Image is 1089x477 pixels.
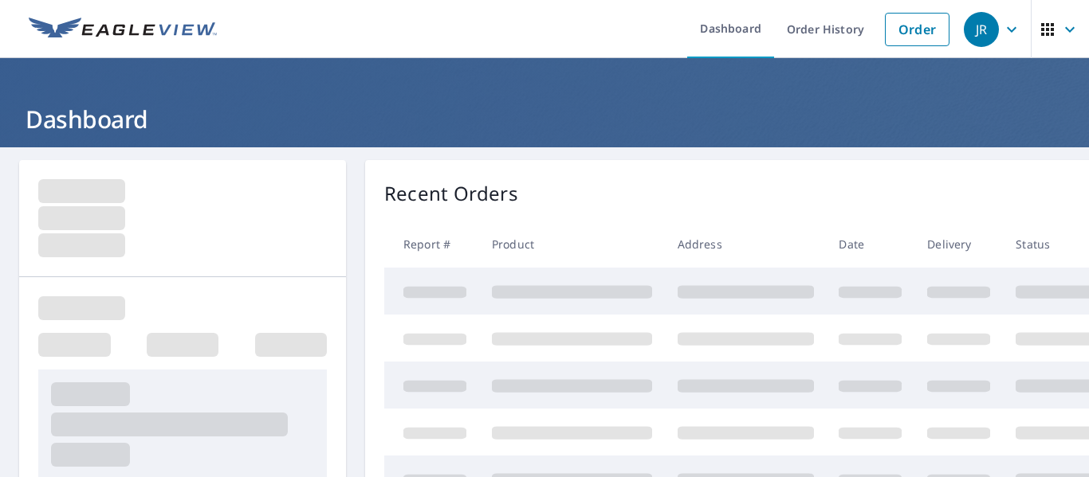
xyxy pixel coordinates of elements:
[384,179,518,208] p: Recent Orders
[19,103,1070,135] h1: Dashboard
[384,221,479,268] th: Report #
[914,221,1003,268] th: Delivery
[826,221,914,268] th: Date
[479,221,665,268] th: Product
[885,13,949,46] a: Order
[665,221,827,268] th: Address
[964,12,999,47] div: JR
[29,18,217,41] img: EV Logo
